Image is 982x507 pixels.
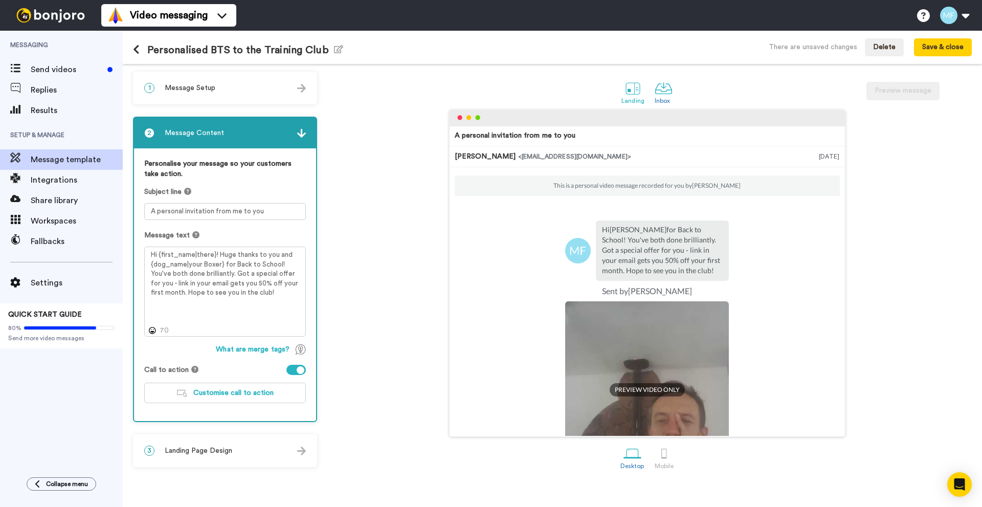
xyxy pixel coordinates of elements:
button: Customise call to action [144,383,306,403]
div: Open Intercom Messenger [947,472,972,497]
img: customiseCTA.svg [177,390,187,397]
div: There are unsaved changes [769,42,857,52]
button: Collapse menu [27,477,96,491]
button: Save & close [914,38,972,57]
td: Sent by [PERSON_NAME] [565,281,729,301]
img: TagTips.svg [296,344,306,355]
a: Inbox [650,74,678,109]
div: Desktop [620,462,644,470]
span: PREVIEW VIDEO ONLY [610,383,685,396]
span: Message text [144,230,190,240]
img: mf.png [565,238,591,263]
button: Preview message [866,82,940,100]
button: Delete [865,38,904,57]
label: Personalise your message so your customers take action. [144,159,306,179]
span: Settings [31,277,123,289]
span: Landing Page Design [165,446,232,456]
div: Mobile [655,462,674,470]
img: efaa9a01-39a5-4b53-acad-f629f72ef4bb-thumb.jpg [565,301,729,465]
span: Message Content [165,128,224,138]
span: 80% [8,324,21,332]
a: Mobile [650,439,679,475]
img: arrow.svg [297,84,306,93]
span: Fallbacks [31,235,123,248]
span: What are merge tags? [216,344,289,355]
p: Hi [PERSON_NAME] for Back to School! You've both done brilliantly. Got a special offer for you - ... [602,225,723,276]
span: Share library [31,194,123,207]
span: Collapse menu [46,480,88,488]
div: 1Message Setup [133,72,317,104]
h1: Personalised BTS to the Training Club [133,44,343,56]
span: Workspaces [31,215,123,227]
span: Results [31,104,123,117]
span: Send videos [31,63,103,76]
div: Inbox [655,97,673,104]
img: bj-logo-header-white.svg [12,8,89,23]
span: Integrations [31,174,123,186]
div: [DATE] [819,151,840,162]
p: This is a personal video message recorded for you by [PERSON_NAME] [553,182,741,190]
span: Send more video messages [8,334,115,342]
a: Desktop [615,439,650,475]
div: 3Landing Page Design [133,434,317,467]
img: arrow.svg [297,447,306,455]
img: arrow.svg [297,129,306,138]
span: Replies [31,84,123,96]
textarea: A personal invitation from me to you [144,203,306,220]
span: Subject line [144,187,182,197]
textarea: Hi {first_name|there}! Huge thanks to you and {dog_name|your Boxer} for Back to School! You've bo... [144,247,306,337]
span: Call to action [144,365,189,375]
span: 1 [144,83,154,93]
span: <[EMAIL_ADDRESS][DOMAIN_NAME]> [518,153,631,160]
span: 3 [144,446,154,456]
span: 2 [144,128,154,138]
div: [PERSON_NAME] [455,151,819,162]
span: Video messaging [130,8,208,23]
span: Customise call to action [193,389,274,396]
span: Message template [31,153,123,166]
span: QUICK START GUIDE [8,311,82,318]
a: Landing [616,74,650,109]
img: vm-color.svg [107,7,124,24]
div: Landing [621,97,644,104]
span: Message Setup [165,83,215,93]
div: A personal invitation from me to you [455,130,576,141]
